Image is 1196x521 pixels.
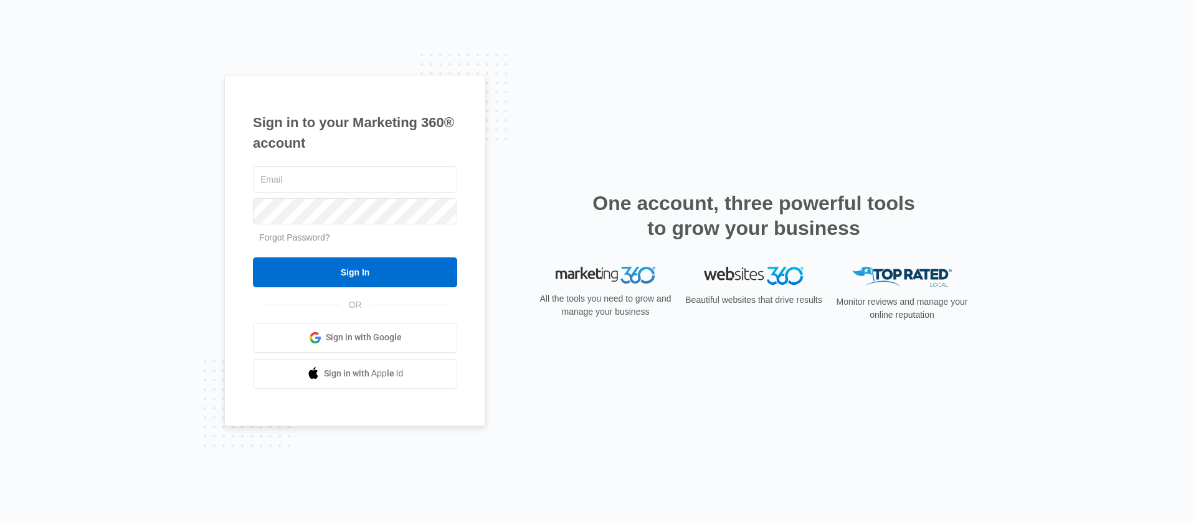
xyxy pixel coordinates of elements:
[684,294,823,307] p: Beautiful websites that drive results
[253,257,457,287] input: Sign In
[253,166,457,193] input: Email
[589,191,919,241] h2: One account, three powerful tools to grow your business
[324,367,404,380] span: Sign in with Apple Id
[253,359,457,389] a: Sign in with Apple Id
[253,112,457,153] h1: Sign in to your Marketing 360® account
[326,331,402,344] span: Sign in with Google
[340,299,371,312] span: OR
[832,295,972,322] p: Monitor reviews and manage your online reputation
[556,267,655,284] img: Marketing 360
[259,232,330,242] a: Forgot Password?
[704,267,804,285] img: Websites 360
[536,292,675,318] p: All the tools you need to grow and manage your business
[852,267,952,287] img: Top Rated Local
[253,323,457,353] a: Sign in with Google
